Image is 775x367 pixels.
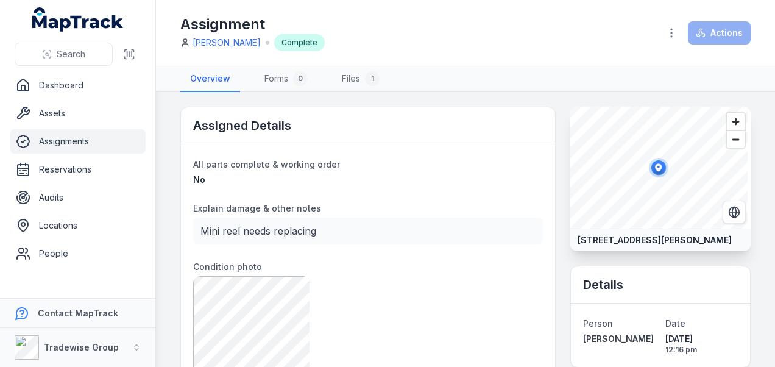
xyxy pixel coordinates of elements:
h1: Assignment [180,15,325,34]
a: [PERSON_NAME] [583,333,656,345]
a: [PERSON_NAME] [193,37,261,49]
canvas: Map [570,107,748,229]
div: Complete [274,34,325,51]
span: Explain damage & other notes [193,203,321,213]
span: All parts complete & working order [193,159,340,169]
a: Locations [10,213,146,238]
span: Date [665,318,685,329]
button: Search [15,43,113,66]
span: Search [57,48,85,60]
h2: Details [583,276,623,293]
a: Dashboard [10,73,146,98]
strong: Tradewise Group [44,342,119,352]
a: Assignments [10,129,146,154]
span: No [193,174,205,185]
a: Forms0 [255,66,317,92]
button: Zoom in [727,113,745,130]
a: MapTrack [32,7,124,32]
a: Files1 [332,66,389,92]
a: Audits [10,185,146,210]
time: 27/08/2025, 12:16:16 pm [665,333,738,355]
span: [DATE] [665,333,738,345]
strong: [STREET_ADDRESS][PERSON_NAME] [578,234,732,246]
a: Assets [10,101,146,126]
span: 12:16 pm [665,345,738,355]
button: Zoom out [727,130,745,148]
div: 1 [365,71,380,86]
span: Person [583,318,613,329]
a: Overview [180,66,240,92]
h2: Assigned Details [193,117,291,134]
p: Mini reel needs replacing [200,223,536,240]
button: Switch to Satellite View [723,201,746,224]
span: Condition photo [193,262,262,272]
a: People [10,241,146,266]
a: Reservations [10,157,146,182]
strong: Contact MapTrack [38,308,118,318]
div: 0 [293,71,308,86]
